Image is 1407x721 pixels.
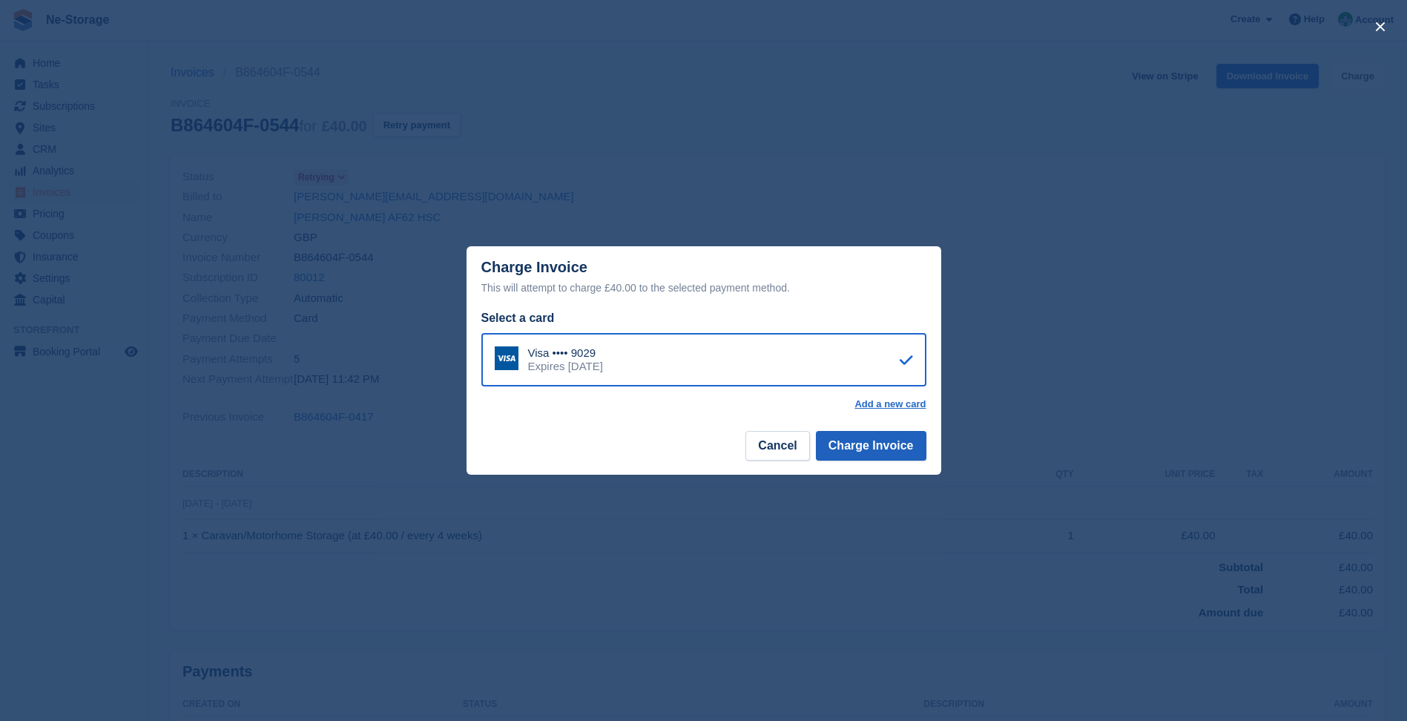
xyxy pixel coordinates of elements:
button: Cancel [745,431,809,461]
div: Select a card [481,309,926,327]
a: Add a new card [854,398,926,410]
img: Visa Logo [495,346,518,370]
div: Charge Invoice [481,259,926,297]
button: close [1368,15,1392,39]
button: Charge Invoice [816,431,926,461]
div: Visa •••• 9029 [528,346,603,360]
div: Expires [DATE] [528,360,603,373]
div: This will attempt to charge £40.00 to the selected payment method. [481,279,926,297]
